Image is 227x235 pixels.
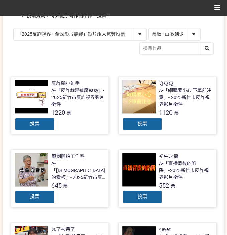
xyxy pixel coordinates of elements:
a: 初生之犢A-「直播背後的陷阱」-2025新竹市反詐視界影片徵件552票投票 [119,149,216,207]
span: 投票 [30,194,39,199]
span: 投票 [138,121,147,126]
div: 即刻開拍工作室 [51,153,84,160]
div: 初生之犢 [159,153,178,160]
div: 4ever [159,226,171,233]
input: 搜尋作品 [140,43,213,54]
span: 票 [63,183,68,189]
span: 552 [159,182,169,189]
a: 反詐騙小能手A-「反詐就是這麼easy」- 2025新竹市反詐視界影片徵件1220票投票 [11,76,109,134]
li: 投票規則：每天從所有作品中擇一投票。 [27,12,214,19]
a: 即刻開拍工作室A-「[DEMOGRAPHIC_DATA]的看板」- 2025新竹市反詐視界影片徵件645票投票 [11,149,109,207]
div: A-「[DEMOGRAPHIC_DATA]的看板」- 2025新竹市反詐視界影片徵件 [51,160,105,181]
span: 票 [66,110,71,116]
div: 丸了被吊了 [51,226,75,233]
div: ＱＱＱ [159,80,173,87]
span: 票 [171,183,175,189]
div: 反詐騙小能手 [51,80,80,87]
span: 645 [51,182,62,189]
div: A-「直播背後的陷阱」-2025新竹市反詐視界影片徵件 [159,160,213,181]
div: A-「反詐就是這麼easy」- 2025新竹市反詐視界影片徵件 [51,87,105,108]
span: 投票 [30,121,39,126]
a: ＱＱＱA-「網購要小心 下單前注意」- 2025新竹市反詐視界影片徵件1120票投票 [119,76,216,134]
span: 1220 [51,109,65,116]
div: A-「網購要小心 下單前注意」- 2025新竹市反詐視界影片徵件 [159,87,213,108]
span: 票 [174,110,179,116]
span: 1120 [159,109,173,116]
span: 投票 [138,194,147,199]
